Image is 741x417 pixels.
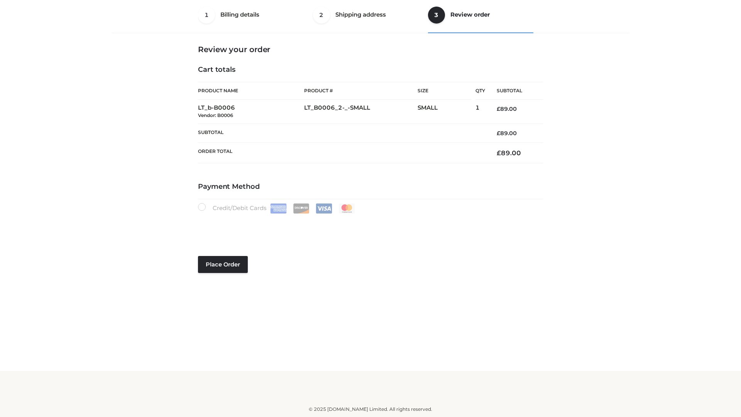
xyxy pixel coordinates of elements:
th: Product Name [198,82,304,100]
bdi: 89.00 [497,130,517,137]
bdi: 89.00 [497,149,521,157]
img: Discover [293,203,310,214]
th: Subtotal [485,82,543,100]
span: £ [497,130,500,137]
iframe: Secure payment input frame [196,212,541,240]
label: Credit/Debit Cards [198,203,356,214]
th: Product # [304,82,418,100]
img: Visa [316,203,332,214]
td: SMALL [418,100,475,124]
th: Qty [475,82,485,100]
div: © 2025 [DOMAIN_NAME] Limited. All rights reserved. [115,405,626,413]
td: LT_B0006_2-_-SMALL [304,100,418,124]
th: Subtotal [198,124,485,142]
img: Mastercard [338,203,355,214]
th: Size [418,82,472,100]
h4: Payment Method [198,183,543,191]
th: Order Total [198,143,485,163]
button: Place order [198,256,248,273]
td: 1 [475,100,485,124]
img: Amex [270,203,287,214]
h4: Cart totals [198,66,543,74]
h3: Review your order [198,45,543,54]
small: Vendor: B0006 [198,112,233,118]
bdi: 89.00 [497,105,517,112]
td: LT_b-B0006 [198,100,304,124]
span: £ [497,105,500,112]
span: £ [497,149,501,157]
